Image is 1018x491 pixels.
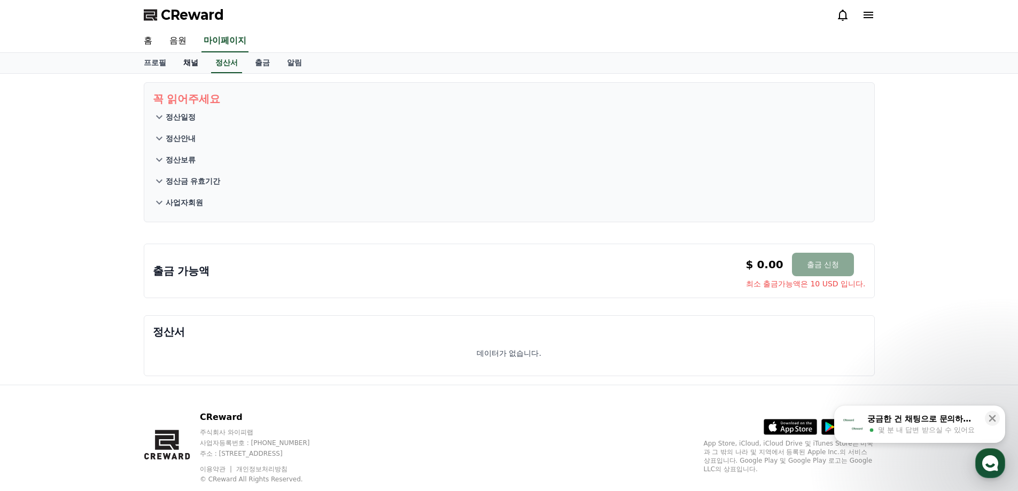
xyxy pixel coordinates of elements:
[166,176,221,186] p: 정산금 유효기간
[135,30,161,52] a: 홈
[153,324,866,339] p: 정산서
[153,263,210,278] p: 출금 가능액
[200,439,330,447] p: 사업자등록번호 : [PHONE_NUMBER]
[166,197,203,208] p: 사업자회원
[165,355,178,363] span: 설정
[278,53,310,73] a: 알림
[3,339,71,365] a: 홈
[161,30,195,52] a: 음원
[746,278,866,289] span: 최소 출금가능액은 10 USD 입니다.
[161,6,224,24] span: CReward
[153,128,866,149] button: 정산안내
[175,53,207,73] a: 채널
[71,339,138,365] a: 대화
[135,53,175,73] a: 프로필
[746,257,783,272] p: $ 0.00
[98,355,111,364] span: 대화
[138,339,205,365] a: 설정
[704,439,875,473] p: App Store, iCloud, iCloud Drive 및 iTunes Store는 미국과 그 밖의 나라 및 지역에서 등록된 Apple Inc.의 서비스 상표입니다. Goo...
[200,428,330,437] p: 주식회사 와이피랩
[792,253,854,276] button: 출금 신청
[200,475,330,484] p: © CReward All Rights Reserved.
[246,53,278,73] a: 출금
[153,170,866,192] button: 정산금 유효기간
[236,465,287,473] a: 개인정보처리방침
[200,411,330,424] p: CReward
[153,192,866,213] button: 사업자회원
[477,348,541,358] p: 데이터가 없습니다.
[166,112,196,122] p: 정산일정
[34,355,40,363] span: 홈
[144,6,224,24] a: CReward
[211,53,242,73] a: 정산서
[166,133,196,144] p: 정산안내
[153,149,866,170] button: 정산보류
[200,465,234,473] a: 이용약관
[153,106,866,128] button: 정산일정
[153,91,866,106] p: 꼭 읽어주세요
[200,449,330,458] p: 주소 : [STREET_ADDRESS]
[201,30,248,52] a: 마이페이지
[166,154,196,165] p: 정산보류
